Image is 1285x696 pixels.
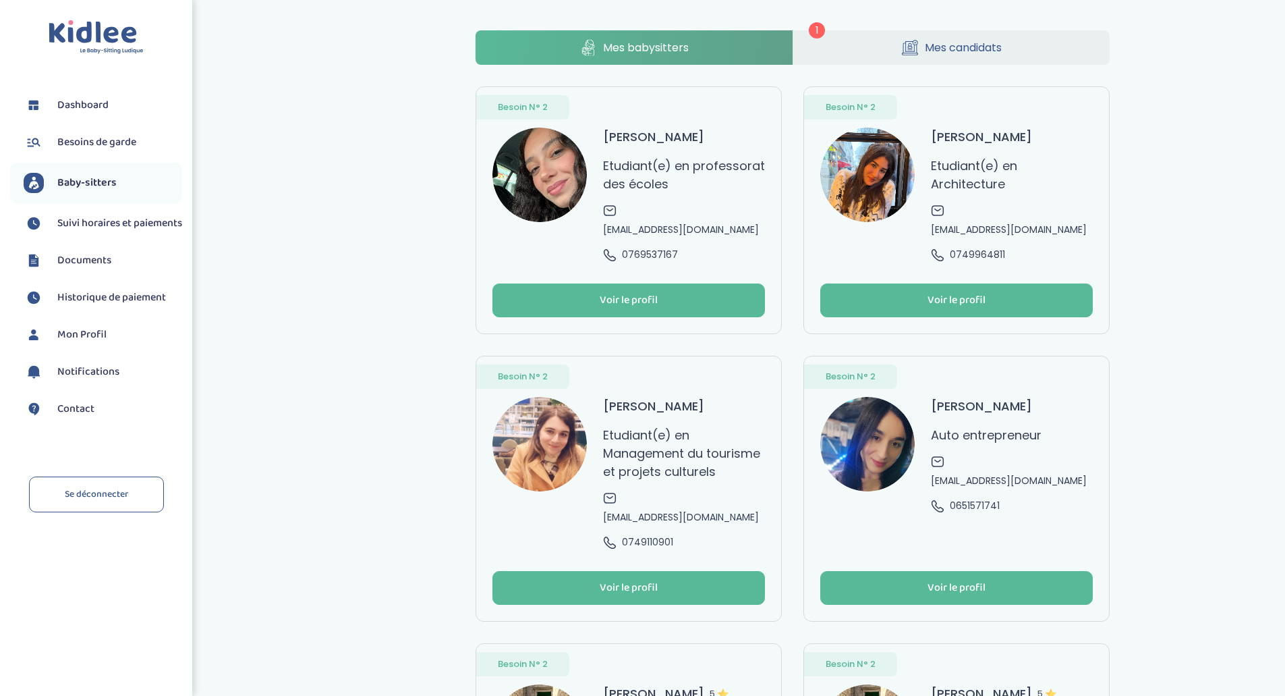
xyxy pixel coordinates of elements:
[803,86,1110,334] a: Besoin N° 2 avatar [PERSON_NAME] Etudiant(e) en Architecture [EMAIL_ADDRESS][DOMAIN_NAME] 0749964...
[820,397,915,491] img: avatar
[931,157,1093,193] p: Etudiant(e) en Architecture
[498,370,548,383] span: Besoin N° 2
[24,362,44,382] img: notification.svg
[931,128,1032,146] h3: [PERSON_NAME]
[498,101,548,114] span: Besoin N° 2
[793,30,1110,65] a: Mes candidats
[950,499,1000,513] span: 0651571741
[603,426,765,481] p: Etudiant(e) en Management du tourisme et projets culturels
[492,397,587,491] img: avatar
[603,223,759,237] span: [EMAIL_ADDRESS][DOMAIN_NAME]
[925,39,1002,56] span: Mes candidats
[826,101,876,114] span: Besoin N° 2
[57,290,166,306] span: Historique de paiement
[492,128,587,222] img: avatar
[809,22,825,38] span: 1
[931,223,1087,237] span: [EMAIL_ADDRESS][DOMAIN_NAME]
[826,658,876,671] span: Besoin N° 2
[603,397,704,415] h3: [PERSON_NAME]
[49,20,144,55] img: logo.svg
[24,173,44,193] img: babysitters.svg
[476,86,782,334] a: Besoin N° 2 avatar [PERSON_NAME] Etudiant(e) en professorat des écoles [EMAIL_ADDRESS][DOMAIN_NAM...
[931,397,1032,415] h3: [PERSON_NAME]
[24,213,44,234] img: suivihoraire.svg
[820,128,915,222] img: avatar
[603,39,689,56] span: Mes babysitters
[476,30,793,65] a: Mes babysitters
[24,399,182,419] a: Contact
[57,252,111,269] span: Documents
[950,248,1005,262] span: 0749964811
[24,250,182,271] a: Documents
[622,535,673,550] span: 0749110901
[24,173,182,193] a: Baby-sitters
[600,293,658,309] div: Voir le profil
[603,128,704,146] h3: [PERSON_NAME]
[57,401,94,417] span: Contact
[24,399,44,419] img: contact.svg
[492,284,765,317] button: Voir le profil
[600,581,658,596] div: Voir le profil
[24,288,44,308] img: suivihoraire.svg
[927,293,986,309] div: Voir le profil
[476,356,782,622] a: Besoin N° 2 avatar [PERSON_NAME] Etudiant(e) en Management du tourisme et projets culturels [EMAI...
[931,474,1087,488] span: [EMAIL_ADDRESS][DOMAIN_NAME]
[57,215,182,232] span: Suivi horaires et paiements
[820,571,1093,605] button: Voir le profil
[24,132,44,153] img: besoin.svg
[498,658,548,671] span: Besoin N° 2
[826,370,876,383] span: Besoin N° 2
[57,97,109,113] span: Dashboard
[24,95,182,115] a: Dashboard
[24,362,182,382] a: Notifications
[603,510,759,525] span: [EMAIL_ADDRESS][DOMAIN_NAME]
[57,364,119,380] span: Notifications
[603,157,765,193] p: Etudiant(e) en professorat des écoles
[29,477,164,512] a: Se déconnecter
[803,356,1110,622] a: Besoin N° 2 avatar [PERSON_NAME] Auto entrepreneur [EMAIL_ADDRESS][DOMAIN_NAME] 0651571741 Voir l...
[927,581,986,596] div: Voir le profil
[57,134,136,151] span: Besoins de garde
[57,327,107,343] span: Mon Profil
[24,325,44,345] img: profil.svg
[622,248,678,262] span: 0769537167
[57,175,117,191] span: Baby-sitters
[24,288,182,308] a: Historique de paiement
[931,426,1041,444] p: Auto entrepreneur
[24,250,44,271] img: documents.svg
[24,95,44,115] img: dashboard.svg
[820,284,1093,317] button: Voir le profil
[24,213,182,234] a: Suivi horaires et paiements
[492,571,765,605] button: Voir le profil
[24,132,182,153] a: Besoins de garde
[24,325,182,345] a: Mon Profil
